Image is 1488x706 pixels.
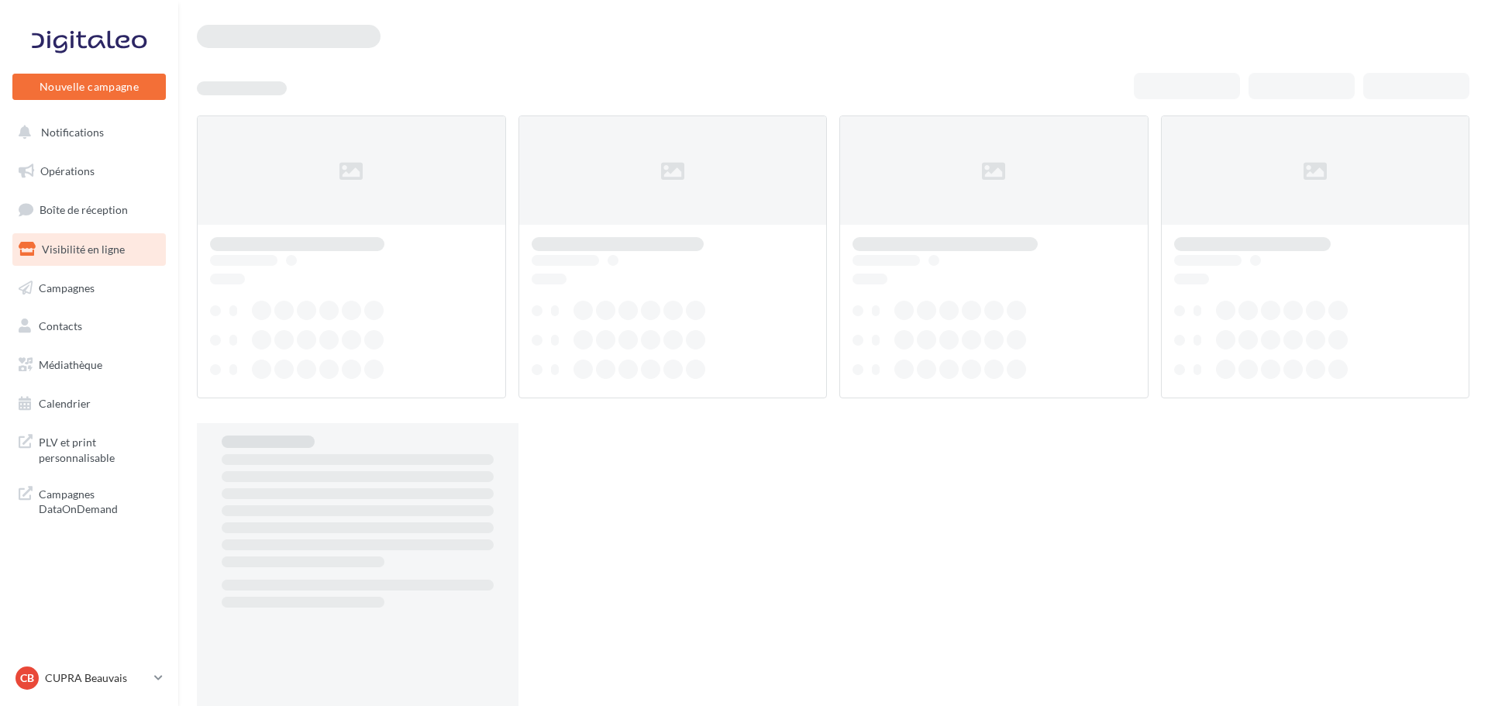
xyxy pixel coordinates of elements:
[45,670,148,686] p: CUPRA Beauvais
[9,310,169,343] a: Contacts
[41,126,104,139] span: Notifications
[39,319,82,332] span: Contacts
[39,432,160,465] span: PLV et print personnalisable
[12,663,166,693] a: CB CUPRA Beauvais
[40,203,128,216] span: Boîte de réception
[9,116,163,149] button: Notifications
[39,281,95,294] span: Campagnes
[9,272,169,305] a: Campagnes
[12,74,166,100] button: Nouvelle campagne
[20,670,34,686] span: CB
[39,484,160,517] span: Campagnes DataOnDemand
[9,477,169,523] a: Campagnes DataOnDemand
[9,233,169,266] a: Visibilité en ligne
[42,243,125,256] span: Visibilité en ligne
[39,397,91,410] span: Calendrier
[9,349,169,381] a: Médiathèque
[40,164,95,177] span: Opérations
[9,425,169,471] a: PLV et print personnalisable
[9,387,169,420] a: Calendrier
[9,155,169,188] a: Opérations
[9,193,169,226] a: Boîte de réception
[39,358,102,371] span: Médiathèque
